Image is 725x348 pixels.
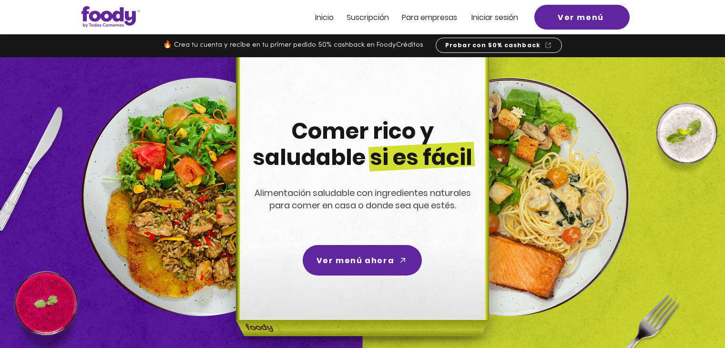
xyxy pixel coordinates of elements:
[445,41,541,50] span: Probar con 50% cashback
[534,5,630,30] a: Ver menú
[402,12,411,23] span: Pa
[347,13,389,21] a: Suscripción
[315,12,334,23] span: Inicio
[253,116,472,173] span: Comer rico y saludable si es fácil
[347,12,389,23] span: Suscripción
[471,13,518,21] a: Iniciar sesión
[82,78,320,316] img: left-dish-compress.png
[163,41,423,49] span: 🔥 Crea tu cuenta y recibe en tu primer pedido 50% cashback en FoodyCréditos
[82,6,140,28] img: Logo_Foody V2.0.0 (3).png
[471,12,518,23] span: Iniciar sesión
[303,245,422,276] a: Ver menú ahora
[670,293,715,338] iframe: Messagebird Livechat Widget
[436,38,562,53] a: Probar con 50% cashback
[317,255,394,266] span: Ver menú ahora
[315,13,334,21] a: Inicio
[558,11,604,23] span: Ver menú
[411,12,457,23] span: ra empresas
[255,187,471,211] span: Alimentación saludable con ingredientes naturales para comer en casa o donde sea que estés.
[402,13,457,21] a: Para empresas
